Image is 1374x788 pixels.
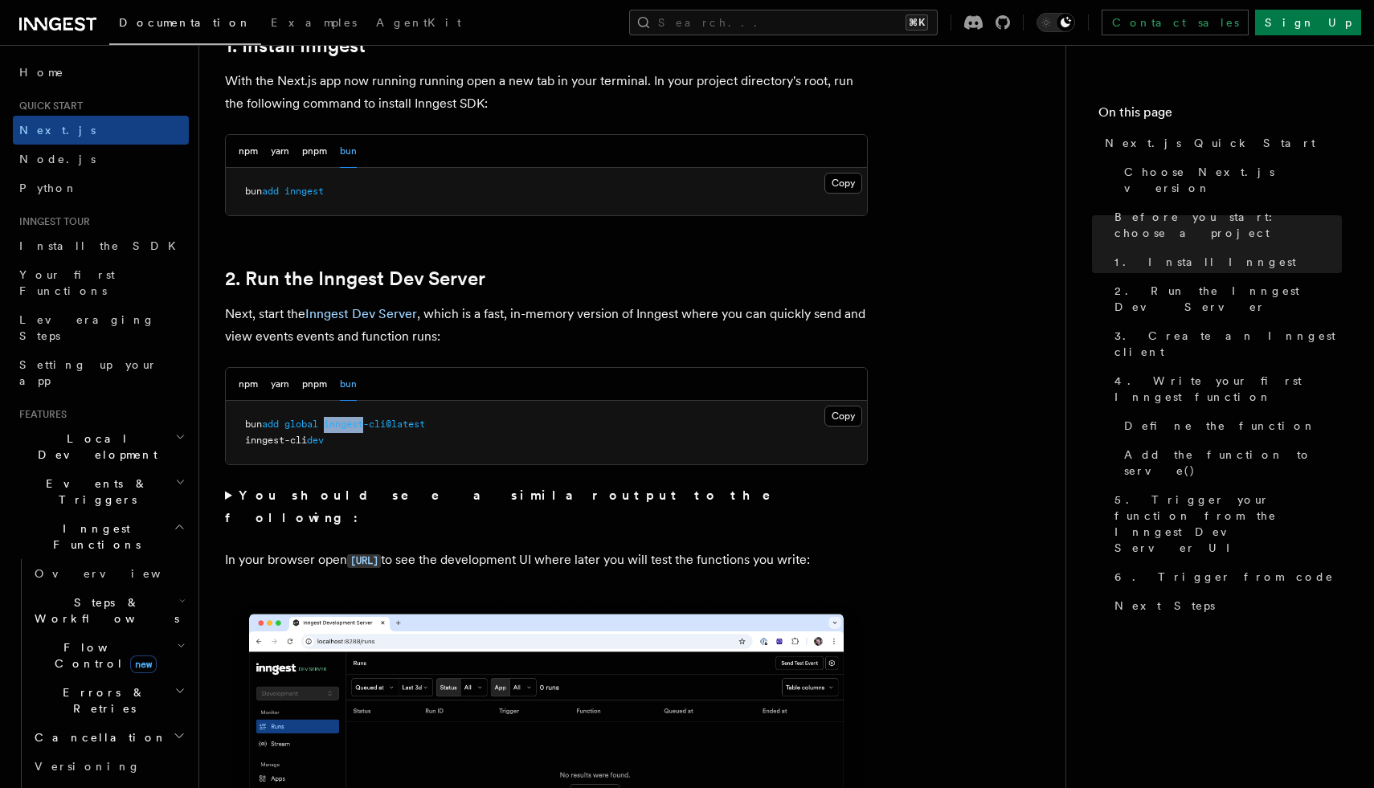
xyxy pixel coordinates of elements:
[225,549,868,572] p: In your browser open to see the development UI where later you will test the functions you write:
[366,5,471,43] a: AgentKit
[1124,418,1316,434] span: Define the function
[1124,447,1342,479] span: Add the function to serve()
[1108,591,1342,620] a: Next Steps
[19,239,186,252] span: Install the SDK
[1114,569,1334,585] span: 6. Trigger from code
[28,752,189,781] a: Versioning
[239,368,258,401] button: npm
[376,16,461,29] span: AgentKit
[262,186,279,197] span: add
[28,639,177,672] span: Flow Control
[1108,485,1342,562] a: 5. Trigger your function from the Inngest Dev Server UI
[1108,321,1342,366] a: 3. Create an Inngest client
[245,435,307,446] span: inngest-cli
[340,368,357,401] button: bun
[305,306,417,321] a: Inngest Dev Server
[13,476,175,508] span: Events & Triggers
[19,124,96,137] span: Next.js
[13,431,175,463] span: Local Development
[13,305,189,350] a: Leveraging Steps
[1114,598,1215,614] span: Next Steps
[28,594,179,627] span: Steps & Workflows
[28,588,189,633] button: Steps & Workflows
[1108,276,1342,321] a: 2. Run the Inngest Dev Server
[13,260,189,305] a: Your first Functions
[28,723,189,752] button: Cancellation
[13,521,174,553] span: Inngest Functions
[35,567,200,580] span: Overview
[13,424,189,469] button: Local Development
[19,182,78,194] span: Python
[262,418,279,430] span: add
[906,14,928,31] kbd: ⌘K
[302,368,327,401] button: pnpm
[1037,13,1075,32] button: Toggle dark mode
[225,484,868,529] summary: You should see a similar output to the following:
[13,408,67,421] span: Features
[284,418,318,430] span: global
[271,368,289,401] button: yarn
[13,469,189,514] button: Events & Triggers
[19,268,115,297] span: Your first Functions
[1114,254,1296,270] span: 1. Install Inngest
[130,655,157,673] span: new
[13,514,189,559] button: Inngest Functions
[109,5,261,45] a: Documentation
[35,760,141,773] span: Versioning
[225,70,868,115] p: With the Next.js app now running running open a new tab in your terminal. In your project directo...
[28,729,167,745] span: Cancellation
[1098,103,1342,129] h4: On this page
[13,215,90,228] span: Inngest tour
[19,64,64,80] span: Home
[119,16,251,29] span: Documentation
[1108,247,1342,276] a: 1. Install Inngest
[13,58,189,87] a: Home
[28,559,189,588] a: Overview
[1098,129,1342,157] a: Next.js Quick Start
[1114,283,1342,315] span: 2. Run the Inngest Dev Server
[1124,164,1342,196] span: Choose Next.js version
[28,678,189,723] button: Errors & Retries
[13,231,189,260] a: Install the SDK
[1108,202,1342,247] a: Before you start: choose a project
[340,135,357,168] button: bun
[13,116,189,145] a: Next.js
[225,267,485,290] a: 2. Run the Inngest Dev Server
[1255,10,1361,35] a: Sign Up
[261,5,366,43] a: Examples
[225,488,793,525] strong: You should see a similar output to the following:
[1118,411,1342,440] a: Define the function
[271,135,289,168] button: yarn
[824,406,862,427] button: Copy
[1118,440,1342,485] a: Add the function to serve()
[324,418,425,430] span: inngest-cli@latest
[13,145,189,174] a: Node.js
[1118,157,1342,202] a: Choose Next.js version
[347,554,381,568] code: [URL]
[1108,562,1342,591] a: 6. Trigger from code
[13,174,189,202] a: Python
[1114,373,1342,405] span: 4. Write your first Inngest function
[629,10,938,35] button: Search...⌘K
[347,552,381,567] a: [URL]
[1102,10,1249,35] a: Contact sales
[225,303,868,348] p: Next, start the , which is a fast, in-memory version of Inngest where you can quickly send and vi...
[19,153,96,165] span: Node.js
[1105,135,1315,151] span: Next.js Quick Start
[245,418,262,430] span: bun
[824,173,862,194] button: Copy
[245,186,262,197] span: bun
[239,135,258,168] button: npm
[1114,492,1342,556] span: 5. Trigger your function from the Inngest Dev Server UI
[19,358,157,387] span: Setting up your app
[28,684,174,717] span: Errors & Retries
[28,633,189,678] button: Flow Controlnew
[13,100,83,112] span: Quick start
[271,16,357,29] span: Examples
[1114,328,1342,360] span: 3. Create an Inngest client
[1114,209,1342,241] span: Before you start: choose a project
[284,186,324,197] span: inngest
[19,313,155,342] span: Leveraging Steps
[13,350,189,395] a: Setting up your app
[1108,366,1342,411] a: 4. Write your first Inngest function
